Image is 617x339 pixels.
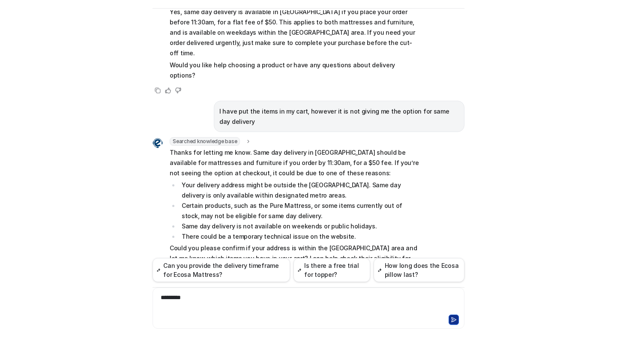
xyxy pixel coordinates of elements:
li: There could be a temporary technical issue on the website. [179,231,420,242]
p: Would you like help choosing a product or have any questions about delivery options? [170,60,420,81]
li: Your delivery address might be outside the [GEOGRAPHIC_DATA]. Same day delivery is only available... [179,180,420,201]
li: Same day delivery is not available on weekends or public holidays. [179,221,420,231]
p: Thanks for letting me know. Same day delivery in [GEOGRAPHIC_DATA] should be available for mattre... [170,147,420,178]
button: Is there a free trial for topper? [294,258,370,282]
span: Searched knowledge base [170,137,240,146]
p: I have put the items in my cart, however it is not giving me the option for same day delivery [219,106,459,127]
img: Widget [153,138,163,148]
p: Could you please confirm if your address is within the [GEOGRAPHIC_DATA] area and let me know whi... [170,243,420,274]
li: Certain products, such as the Pure Mattress, or some items currently out of stock, may not be eli... [179,201,420,221]
button: Can you provide the delivery timeframe for Ecosa Mattress? [153,258,290,282]
p: Yes, same day delivery is available in [GEOGRAPHIC_DATA] if you place your order before 11:30am, ... [170,7,420,58]
button: How long does the Ecosa pillow last? [374,258,464,282]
